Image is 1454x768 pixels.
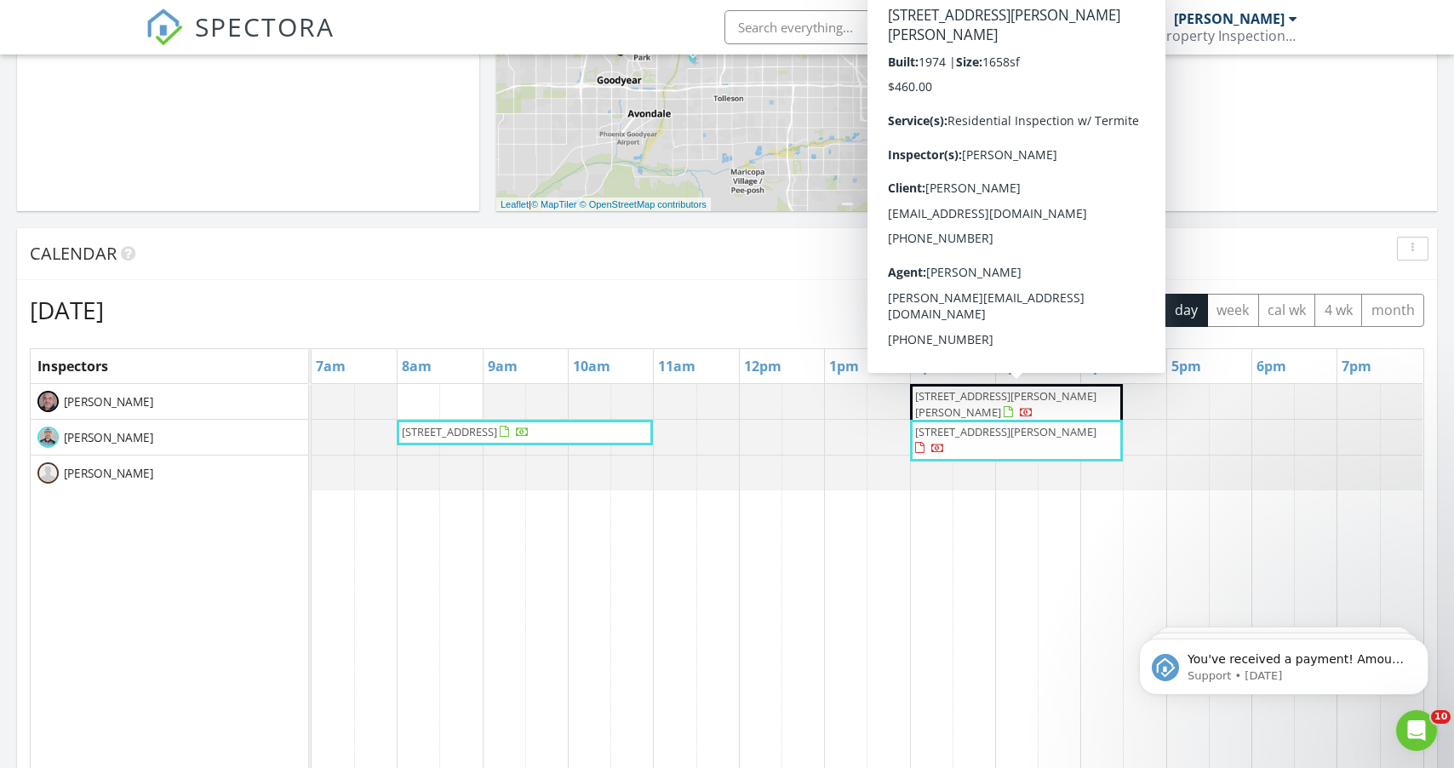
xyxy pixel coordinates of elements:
div: | [496,198,711,212]
a: 7pm [1337,352,1376,380]
span: [PERSON_NAME] [60,429,157,446]
h2: [DATE] [30,293,104,327]
button: Previous day [1039,293,1079,328]
span: [PERSON_NAME] [60,393,157,410]
a: 2pm [911,352,949,380]
span: Calendar [30,242,117,265]
a: © MapTiler [531,199,577,209]
button: 4 wk [1314,294,1362,327]
a: 8am [398,352,436,380]
a: 5pm [1167,352,1205,380]
a: 11am [654,352,700,380]
img: The Best Home Inspection Software - Spectora [146,9,183,46]
a: SPECTORA [146,23,335,59]
a: Leaflet [501,199,529,209]
a: 12pm [740,352,786,380]
button: day [1165,294,1208,327]
a: 7am [312,352,350,380]
iframe: Intercom live chat [1396,710,1437,751]
span: [STREET_ADDRESS][PERSON_NAME] [915,424,1096,439]
button: month [1361,294,1424,327]
button: week [1207,294,1259,327]
div: [PERSON_NAME] [1174,10,1285,27]
a: 1pm [825,352,863,380]
a: 6pm [1252,352,1291,380]
img: img_7015.jpeg [37,427,59,448]
span: SPECTORA [195,9,335,44]
a: 10am [569,352,615,380]
img: default-user-f0147aede5fd5fa78ca7ade42f37bd4542148d508eef1c3d3ea960f66861d68b.jpg [37,462,59,484]
button: list [1128,294,1166,327]
span: [STREET_ADDRESS] [402,424,497,439]
button: cal wk [1258,294,1316,327]
button: [DATE] [967,294,1029,327]
a: 4pm [1081,352,1119,380]
span: Inspectors [37,357,108,375]
input: Search everything... [724,10,1065,44]
a: 9am [484,352,522,380]
div: HCP Property Inspections Arizona [1127,27,1297,44]
span: [STREET_ADDRESS][PERSON_NAME][PERSON_NAME] [915,388,1096,420]
span: [PERSON_NAME] [60,465,157,482]
iframe: Intercom notifications message [1113,603,1454,722]
a: 3pm [996,352,1034,380]
img: img_1078.jpg [37,391,59,412]
span: 10 [1431,710,1451,724]
button: Next day [1079,293,1119,328]
a: © OpenStreetMap contributors [580,199,707,209]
